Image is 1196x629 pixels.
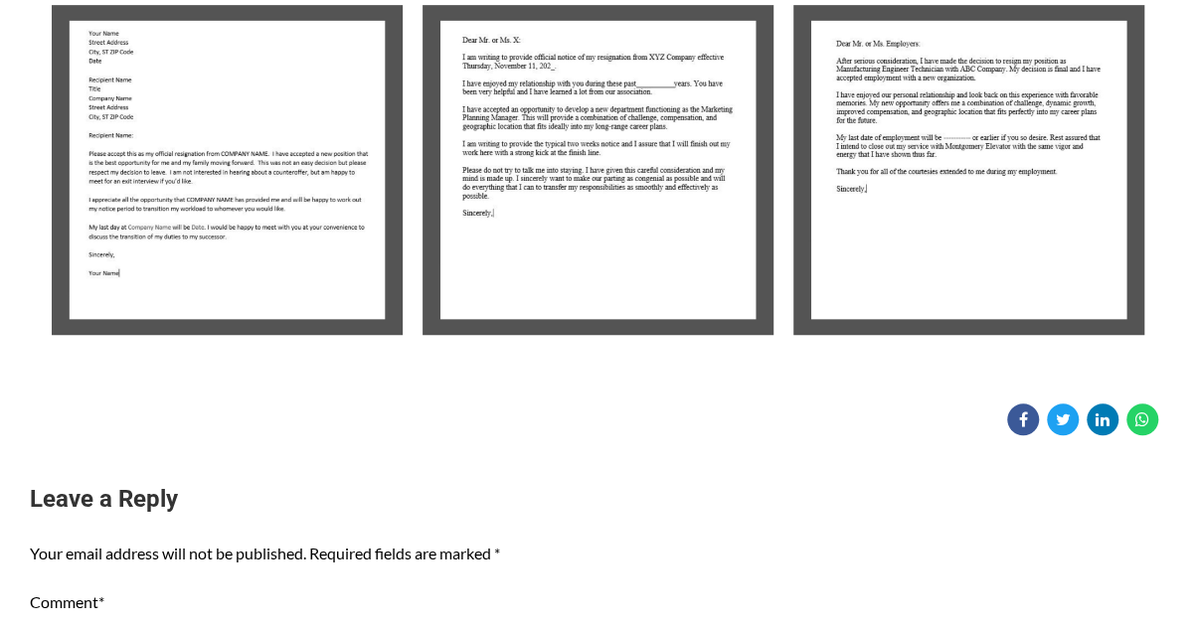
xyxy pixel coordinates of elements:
[1087,403,1118,435] a: Share on Linkedin
[30,592,104,611] label: Comment
[1007,403,1039,435] a: Share on Facebook
[30,483,1166,517] h3: Leave a Reply
[1126,403,1158,435] a: Share on WhatsApp
[30,540,1166,568] p: Your email address will not be published. Required fields are marked *
[1047,403,1079,435] a: Share on Twitter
